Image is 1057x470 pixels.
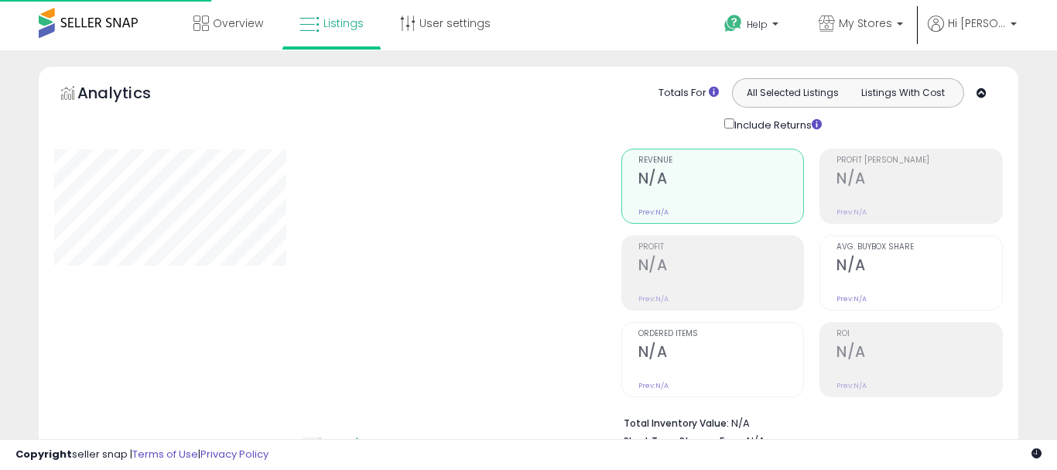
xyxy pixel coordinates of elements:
small: Prev: N/A [836,381,867,390]
a: Hi [PERSON_NAME] [928,15,1017,50]
small: Prev: N/A [638,381,669,390]
small: Prev: N/A [638,208,669,217]
div: seller snap | | [15,448,269,462]
small: Prev: N/A [836,294,867,304]
b: Short Term Storage Fees: [624,434,744,448]
button: All Selected Listings [737,83,848,103]
h2: N/A [836,256,1002,277]
small: Prev: N/A [836,208,867,217]
h5: Analytics [77,82,181,108]
strong: Copyright [15,447,72,461]
span: Profit [PERSON_NAME] [836,156,1002,165]
h2: N/A [836,170,1002,190]
span: Revenue [638,156,804,165]
small: Prev: N/A [638,294,669,304]
h2: N/A [638,256,804,277]
span: Ordered Items [638,330,804,338]
span: Help [747,18,768,31]
li: N/A [624,413,991,431]
a: Privacy Policy [200,447,269,461]
span: N/A [747,434,765,448]
h2: N/A [638,170,804,190]
span: Profit [638,243,804,252]
span: Hi [PERSON_NAME] [948,15,1006,31]
div: Totals For [658,86,719,101]
i: Get Help [723,14,743,33]
span: ROI [836,330,1002,338]
span: Avg. Buybox Share [836,243,1002,252]
a: Help [712,2,794,50]
span: Overview [213,15,263,31]
span: My Stores [839,15,892,31]
button: Listings With Cost [847,83,959,103]
div: Include Returns [713,115,840,133]
h2: N/A [836,343,1002,364]
b: Total Inventory Value: [624,417,729,430]
span: Listings [323,15,364,31]
a: Terms of Use [132,447,198,461]
h2: N/A [638,343,804,364]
